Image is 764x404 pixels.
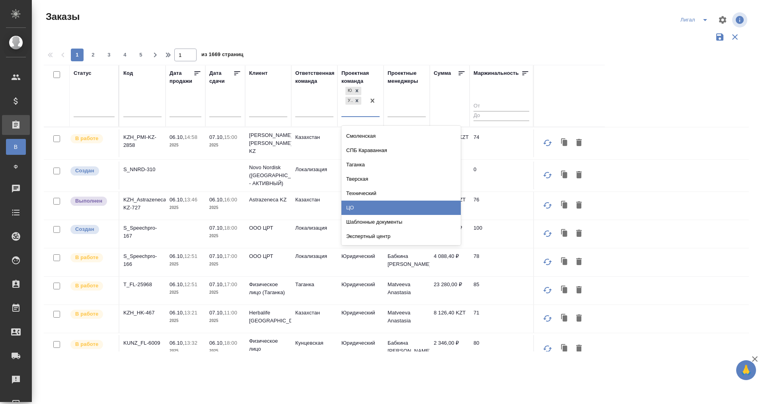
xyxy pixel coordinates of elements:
[87,49,99,61] button: 2
[10,163,22,171] span: Ф
[170,310,184,316] p: 06.10,
[572,254,586,269] button: Удалить
[474,111,529,121] input: До
[170,347,201,355] p: 2025
[75,135,98,142] p: В работе
[10,143,22,151] span: В
[209,204,241,212] p: 2025
[119,49,131,61] button: 4
[470,192,533,220] td: 76
[249,196,287,204] p: Astrazeneca KZ
[557,226,572,241] button: Клонировать
[75,197,102,205] p: Выполнен
[224,340,237,346] p: 18:00
[557,135,572,150] button: Клонировать
[123,69,133,77] div: Код
[291,335,337,363] td: Кунцевская
[291,220,337,248] td: Локализация
[184,281,197,287] p: 12:51
[224,281,237,287] p: 17:00
[572,341,586,356] button: Удалить
[70,252,115,263] div: Выставляет ПМ после принятия заказа от КМа
[712,29,727,45] button: Сохранить фильтры
[341,201,461,215] div: ЦО
[337,335,384,363] td: Юридический
[184,197,197,203] p: 13:46
[678,14,713,26] div: split button
[209,253,224,259] p: 07.10,
[123,196,162,212] p: KZH_Astrazeneca-KZ-727
[538,252,557,271] button: Обновить
[572,135,586,150] button: Удалить
[341,158,461,172] div: Таганка
[170,69,193,85] div: Дата продажи
[123,252,162,268] p: S_Speechpro-166
[70,309,115,320] div: Выставляет ПМ после принятия заказа от КМа
[732,12,749,27] span: Посмотреть информацию
[75,310,98,318] p: В работе
[209,289,241,297] p: 2025
[337,277,384,304] td: Юридический
[337,192,384,220] td: Юридический
[249,224,287,232] p: OOO ЦРТ
[170,289,201,297] p: 2025
[103,51,115,59] span: 3
[123,224,162,240] p: S_Speechpro-167
[557,198,572,213] button: Клонировать
[209,281,224,287] p: 07.10,
[572,168,586,183] button: Удалить
[74,69,92,77] div: Статус
[209,347,241,355] p: 2025
[470,277,533,304] td: 85
[70,133,115,144] div: Выставляет ПМ после принятия заказа от КМа
[209,260,241,268] p: 2025
[6,159,26,175] a: Ф
[70,281,115,291] div: Выставляет ПМ после принятия заказа от КМа
[291,277,337,304] td: Таганка
[249,281,287,297] p: Физическое лицо (Таганка)
[224,197,237,203] p: 16:00
[538,224,557,243] button: Обновить
[341,186,461,201] div: Технический
[434,69,451,77] div: Сумма
[170,260,201,268] p: 2025
[87,51,99,59] span: 2
[430,335,470,363] td: 2 346,00 ₽
[474,69,519,77] div: Маржинальность
[70,339,115,350] div: Выставляет ПМ после принятия заказа от КМа
[557,341,572,356] button: Клонировать
[572,226,586,241] button: Удалить
[170,197,184,203] p: 06.10,
[337,129,384,157] td: Юридический
[341,215,461,229] div: Шаблонные документы
[345,97,353,105] div: Устный
[538,166,557,185] button: Обновить
[291,305,337,333] td: Казахстан
[170,134,184,140] p: 06.10,
[388,69,426,85] div: Проектные менеджеры
[249,309,287,325] p: Herbalife [GEOGRAPHIC_DATA]
[184,340,197,346] p: 13:32
[557,283,572,298] button: Клонировать
[341,129,461,143] div: Смоленская
[209,134,224,140] p: 07.10,
[470,162,533,189] td: 0
[430,305,470,333] td: 8 126,40 KZT
[170,317,201,325] p: 2025
[249,69,267,77] div: Клиент
[170,253,184,259] p: 06.10,
[209,232,241,240] p: 2025
[736,360,756,380] button: 🙏
[209,69,233,85] div: Дата сдачи
[295,69,335,85] div: Ответственная команда
[557,311,572,326] button: Клонировать
[249,252,287,260] p: OOO ЦРТ
[345,87,353,95] div: Юридический
[44,10,80,23] span: Заказы
[538,281,557,300] button: Обновить
[538,133,557,152] button: Обновить
[249,164,287,187] p: Novo Nordisk ([GEOGRAPHIC_DATA] - АКТИВНЫЙ)
[134,51,147,59] span: 5
[209,225,224,231] p: 07.10,
[470,220,533,248] td: 100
